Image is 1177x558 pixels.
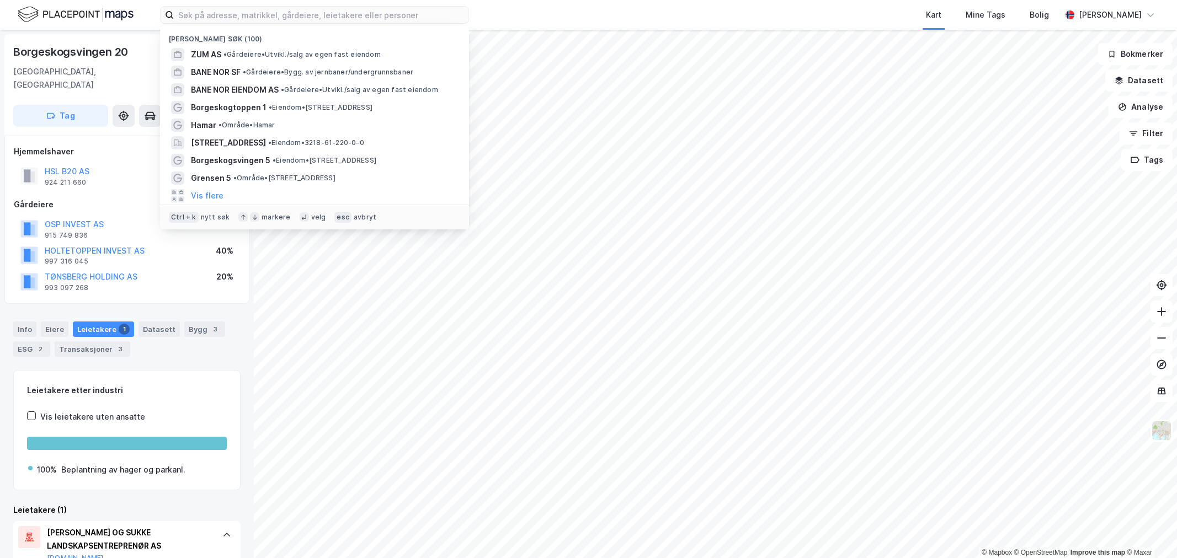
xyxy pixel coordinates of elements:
div: ESG [13,341,50,357]
div: Leietakere etter industri [27,384,227,397]
div: 1 [119,324,130,335]
div: [PERSON_NAME] [1079,8,1142,22]
div: Leietakere [73,321,134,337]
div: [PERSON_NAME] OG SUKKE LANDSKAPSENTREPRENØR AS [47,526,211,552]
span: Område • Hamar [219,121,275,130]
span: • [233,174,237,182]
span: • [269,103,272,111]
span: [STREET_ADDRESS] [191,136,266,149]
div: Beplantning av hager og parkanl. [61,463,185,476]
button: Bokmerker [1098,43,1173,65]
a: Mapbox [982,549,1012,556]
div: avbryt [354,213,376,222]
span: • [268,138,271,147]
span: ZUM AS [191,48,221,61]
div: 20% [216,270,233,283]
div: [GEOGRAPHIC_DATA], [GEOGRAPHIC_DATA] [13,65,168,92]
span: Gårdeiere • Bygg. av jernbaner/undergrunnsbaner [243,68,413,77]
div: Bygg [184,321,225,337]
img: logo.f888ab2527a4732fd821a326f86c7f29.svg [18,5,134,24]
div: Mine Tags [966,8,1005,22]
span: Hamar [191,119,216,132]
div: markere [262,213,290,222]
button: Datasett [1105,69,1173,92]
a: Improve this map [1071,549,1125,556]
iframe: Chat Widget [1122,505,1177,558]
span: • [219,121,222,129]
span: Område • [STREET_ADDRESS] [233,174,335,183]
span: Gårdeiere • Utvikl./salg av egen fast eiendom [281,85,438,94]
div: 924 211 660 [45,178,86,187]
span: Grensen 5 [191,171,231,185]
div: 2 [35,344,46,355]
div: 997 316 045 [45,257,88,266]
div: Hjemmelshaver [14,145,240,158]
div: Gårdeiere [14,198,240,211]
button: Vis flere [191,189,223,202]
span: Borgeskogsvingen 5 [191,154,270,167]
div: Borgeskogsvingen 20 [13,43,130,61]
div: 100% [37,463,57,476]
span: • [243,68,246,76]
button: Filter [1120,122,1173,144]
button: Tags [1121,149,1173,171]
span: BANE NOR SF [191,66,241,79]
span: Borgeskogtoppen 1 [191,101,267,114]
div: Kart [926,8,941,22]
a: OpenStreetMap [1014,549,1068,556]
span: Eiendom • [STREET_ADDRESS] [269,103,372,112]
div: Ctrl + k [169,212,199,223]
div: nytt søk [201,213,230,222]
button: Tag [13,105,108,127]
div: esc [334,212,351,223]
span: Eiendom • 3218-61-220-0-0 [268,138,364,147]
button: Analyse [1109,96,1173,118]
div: Eiere [41,321,68,337]
div: 915 749 836 [45,231,88,240]
div: velg [311,213,326,222]
input: Søk på adresse, matrikkel, gårdeiere, leietakere eller personer [174,7,468,23]
div: Bolig [1030,8,1049,22]
div: Datasett [139,321,180,337]
div: Kontrollprogram for chat [1122,505,1177,558]
div: Info [13,321,36,337]
div: Transaksjoner [55,341,130,357]
img: Z [1151,420,1172,441]
span: BANE NOR EIENDOM AS [191,83,279,96]
div: 3 [115,344,126,355]
div: 993 097 268 [45,283,88,292]
div: 3 [210,324,221,335]
span: Eiendom • [STREET_ADDRESS] [273,156,376,165]
span: Gårdeiere • Utvikl./salg av egen fast eiendom [223,50,381,59]
div: Vis leietakere uten ansatte [40,410,145,423]
div: Leietakere (1) [13,503,241,517]
div: 40% [216,244,233,257]
div: [PERSON_NAME] søk (100) [160,26,469,46]
span: • [223,50,227,58]
span: • [281,85,284,94]
span: • [273,156,276,164]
